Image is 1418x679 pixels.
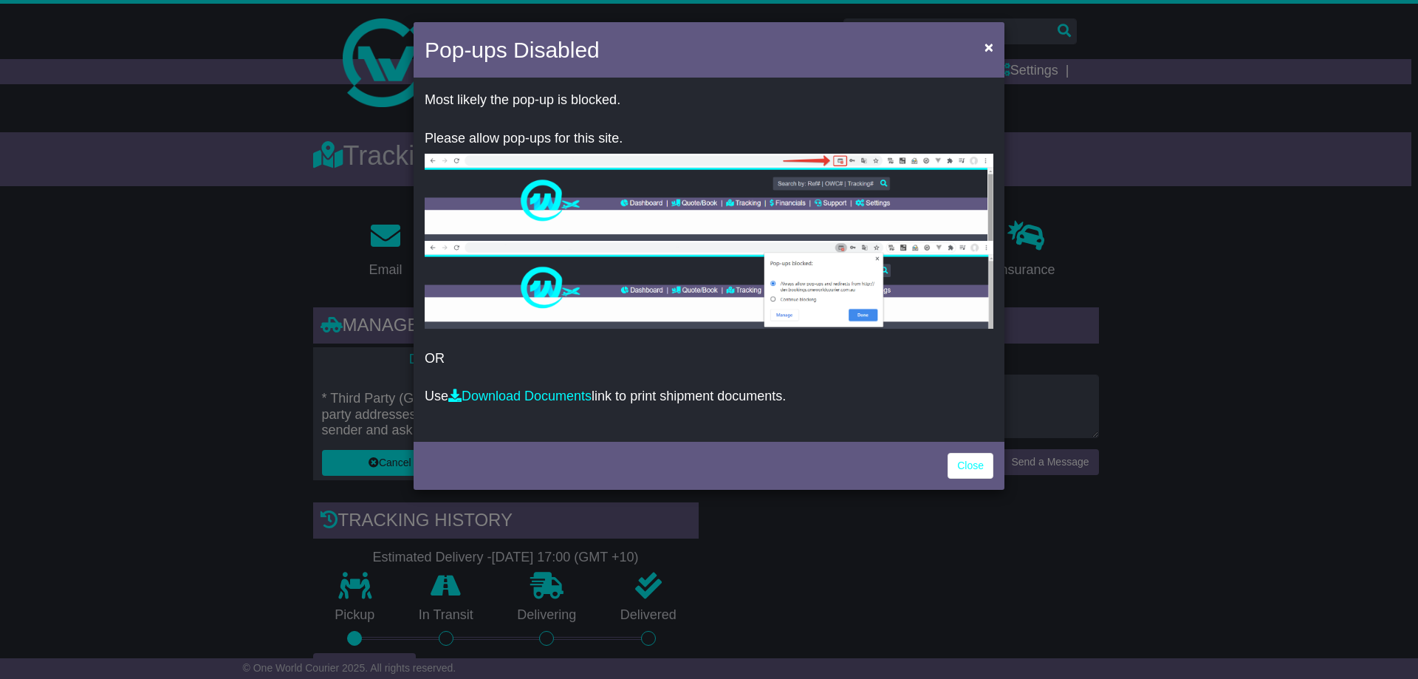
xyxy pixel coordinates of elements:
a: Download Documents [448,389,592,403]
button: Close [977,32,1001,62]
h4: Pop-ups Disabled [425,33,600,66]
span: × [984,38,993,55]
p: Please allow pop-ups for this site. [425,131,993,147]
img: allow-popup-2.png [425,241,993,329]
p: Use link to print shipment documents. [425,389,993,405]
div: OR [414,81,1004,438]
a: Close [948,453,993,479]
p: Most likely the pop-up is blocked. [425,92,993,109]
img: allow-popup-1.png [425,154,993,241]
